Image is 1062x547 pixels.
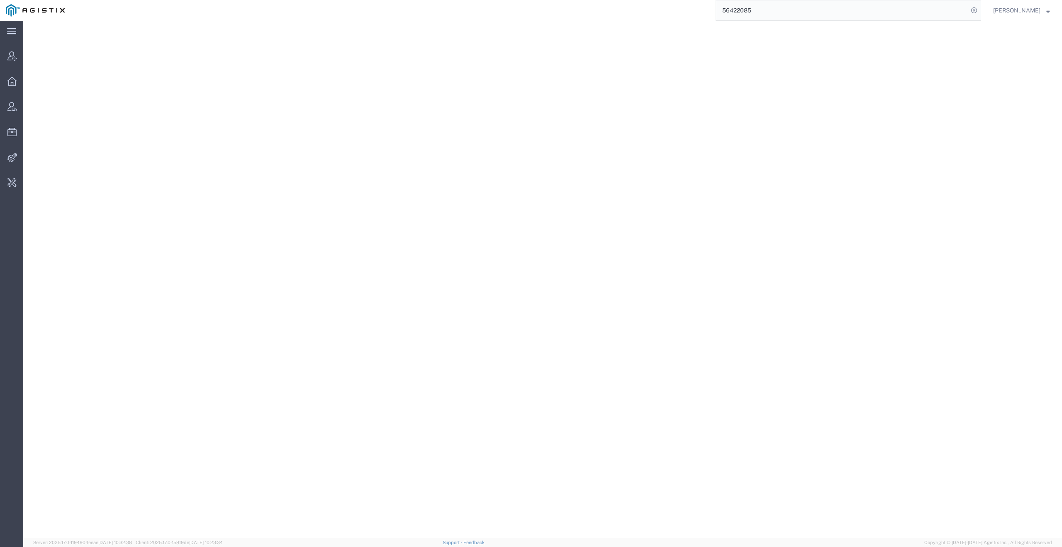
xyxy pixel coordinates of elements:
span: Client: 2025.17.0-159f9de [136,540,223,545]
span: [DATE] 10:32:38 [98,540,132,545]
span: Daria Moshkova [993,6,1040,15]
a: Feedback [463,540,485,545]
img: logo [6,4,65,17]
span: Copyright © [DATE]-[DATE] Agistix Inc., All Rights Reserved [924,539,1052,546]
button: [PERSON_NAME] [993,5,1050,15]
a: Support [443,540,463,545]
iframe: FS Legacy Container [23,21,1062,538]
span: Server: 2025.17.0-1194904eeae [33,540,132,545]
span: [DATE] 10:23:34 [189,540,223,545]
input: Search for shipment number, reference number [716,0,968,20]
